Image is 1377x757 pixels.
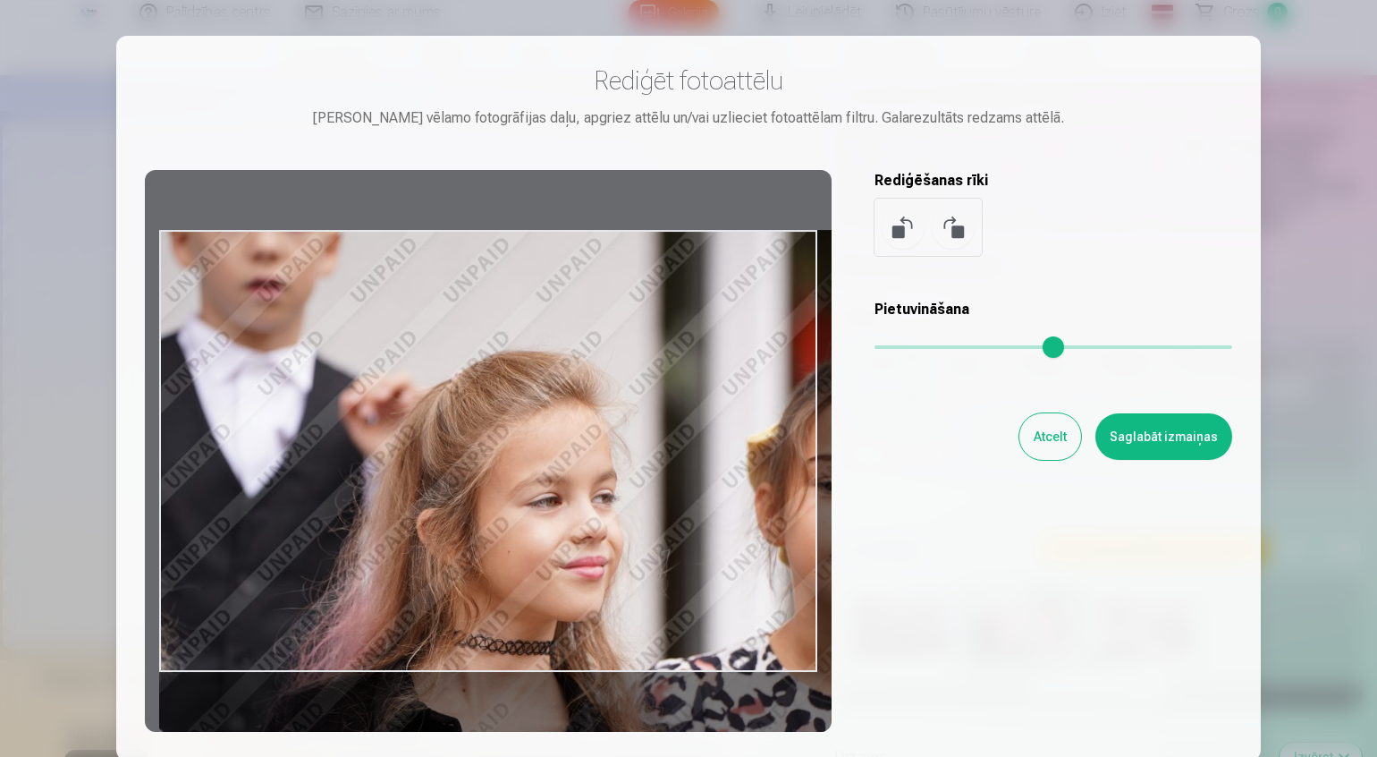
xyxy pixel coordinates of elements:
button: Atcelt [1019,413,1081,460]
div: [PERSON_NAME] vēlamo fotogrāfijas daļu, apgriez attēlu un/vai uzlieciet fotoattēlam filtru. Galar... [145,107,1232,129]
h5: Rediģēšanas rīki [874,170,1232,191]
button: Saglabāt izmaiņas [1095,413,1232,460]
h3: Rediģēt fotoattēlu [145,64,1232,97]
h5: Pietuvināšana [874,299,1232,320]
